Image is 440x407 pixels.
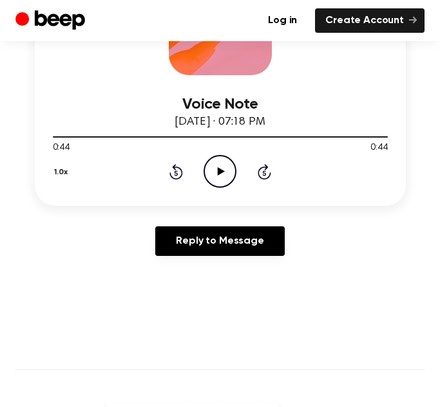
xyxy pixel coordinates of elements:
[155,226,284,256] a: Reply to Message
[53,161,73,183] button: 1.0x
[53,141,70,155] span: 0:44
[175,116,265,128] span: [DATE] · 07:18 PM
[15,8,88,33] a: Beep
[370,141,387,155] span: 0:44
[53,96,388,113] h3: Voice Note
[315,8,425,33] a: Create Account
[258,8,307,33] a: Log in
